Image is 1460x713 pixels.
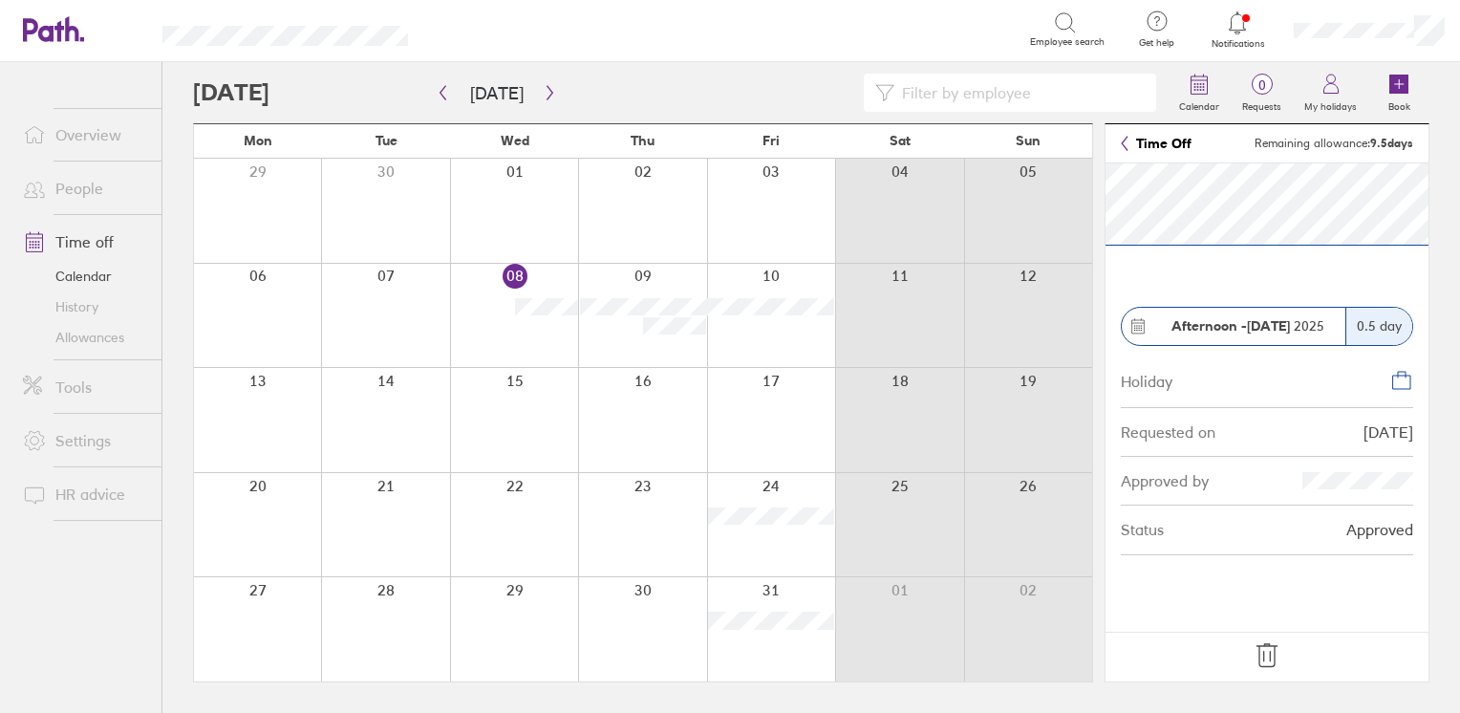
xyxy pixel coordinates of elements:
[1168,62,1231,123] a: Calendar
[1207,38,1269,50] span: Notifications
[1016,133,1041,148] span: Sun
[455,77,539,109] button: [DATE]
[1345,308,1412,345] div: 0.5 day
[8,322,161,353] a: Allowances
[8,223,161,261] a: Time off
[1231,96,1293,113] label: Requests
[244,133,272,148] span: Mon
[1293,96,1368,113] label: My holidays
[1377,96,1422,113] label: Book
[501,133,529,148] span: Wed
[8,116,161,154] a: Overview
[460,20,508,37] div: Search
[762,133,780,148] span: Fri
[1121,521,1164,538] div: Status
[8,292,161,322] a: History
[1346,521,1413,538] div: Approved
[376,133,397,148] span: Tue
[1171,317,1247,335] strong: Afternoon -
[1231,62,1293,123] a: 0Requests
[1255,137,1413,150] span: Remaining allowance:
[1231,77,1293,93] span: 0
[8,169,161,207] a: People
[1168,96,1231,113] label: Calendar
[1363,423,1413,441] div: [DATE]
[1370,136,1413,150] strong: 9.5 days
[8,475,161,513] a: HR advice
[1293,62,1368,123] a: My holidays
[1171,318,1324,334] span: 2025
[8,421,161,460] a: Settings
[890,133,911,148] span: Sat
[894,75,1145,111] input: Filter by employee
[1030,36,1105,48] span: Employee search
[1247,317,1290,335] strong: [DATE]
[631,133,655,148] span: Thu
[8,368,161,406] a: Tools
[1368,62,1429,123] a: Book
[1121,136,1192,151] a: Time Off
[8,261,161,292] a: Calendar
[1126,37,1188,49] span: Get help
[1121,472,1209,489] div: Approved by
[1121,423,1215,441] div: Requested on
[1207,10,1269,50] a: Notifications
[1121,369,1172,390] div: Holiday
